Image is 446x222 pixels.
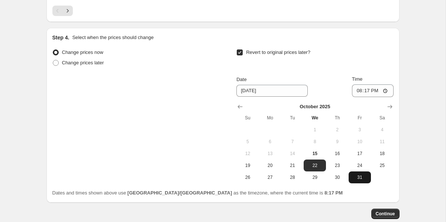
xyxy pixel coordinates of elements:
span: Change prices later [62,60,104,65]
span: 15 [307,151,323,157]
span: 10 [352,139,368,145]
span: 24 [352,163,368,168]
button: Wednesday October 29 2025 [304,171,326,183]
span: 16 [329,151,345,157]
span: 27 [262,174,278,180]
span: 30 [329,174,345,180]
span: Dates and times shown above use as the timezone, where the current time is [52,190,343,196]
span: 2 [329,127,345,133]
th: Thursday [326,112,348,124]
button: Monday October 27 2025 [259,171,281,183]
span: 12 [239,151,256,157]
button: Thursday October 16 2025 [326,148,348,160]
th: Tuesday [281,112,304,124]
b: 8:17 PM [324,190,343,196]
span: 26 [239,174,256,180]
span: 7 [284,139,301,145]
span: 20 [262,163,278,168]
button: Today Wednesday October 15 2025 [304,148,326,160]
button: Monday October 6 2025 [259,136,281,148]
button: Show next month, November 2025 [385,102,395,112]
span: 21 [284,163,301,168]
button: Thursday October 2 2025 [326,124,348,136]
button: Friday October 24 2025 [349,160,371,171]
span: Revert to original prices later? [246,49,310,55]
button: Friday October 3 2025 [349,124,371,136]
button: Saturday October 4 2025 [371,124,393,136]
span: Su [239,115,256,121]
span: 14 [284,151,301,157]
span: 4 [374,127,390,133]
span: 9 [329,139,345,145]
button: Wednesday October 8 2025 [304,136,326,148]
span: Date [236,77,246,82]
p: Select when the prices should change [72,34,153,41]
span: Mo [262,115,278,121]
button: Thursday October 30 2025 [326,171,348,183]
button: Tuesday October 7 2025 [281,136,304,148]
span: 18 [374,151,390,157]
span: Tu [284,115,301,121]
span: Change prices now [62,49,103,55]
span: 1 [307,127,323,133]
span: 17 [352,151,368,157]
button: Monday October 20 2025 [259,160,281,171]
button: Thursday October 23 2025 [326,160,348,171]
span: We [307,115,323,121]
span: 6 [262,139,278,145]
span: Th [329,115,345,121]
span: 3 [352,127,368,133]
button: Thursday October 9 2025 [326,136,348,148]
span: 31 [352,174,368,180]
button: Sunday October 5 2025 [236,136,259,148]
h2: Step 4. [52,34,70,41]
span: 28 [284,174,301,180]
th: Saturday [371,112,393,124]
button: Wednesday October 1 2025 [304,124,326,136]
span: 5 [239,139,256,145]
button: Friday October 17 2025 [349,148,371,160]
th: Monday [259,112,281,124]
span: 22 [307,163,323,168]
span: Sa [374,115,390,121]
th: Wednesday [304,112,326,124]
input: 12:00 [352,84,394,97]
b: [GEOGRAPHIC_DATA]/[GEOGRAPHIC_DATA] [127,190,232,196]
span: 29 [307,174,323,180]
button: Tuesday October 28 2025 [281,171,304,183]
button: Tuesday October 14 2025 [281,148,304,160]
th: Sunday [236,112,259,124]
span: 23 [329,163,345,168]
button: Saturday October 18 2025 [371,148,393,160]
span: 8 [307,139,323,145]
button: Sunday October 26 2025 [236,171,259,183]
th: Friday [349,112,371,124]
button: Monday October 13 2025 [259,148,281,160]
button: Continue [371,209,400,219]
button: Saturday October 25 2025 [371,160,393,171]
button: Saturday October 11 2025 [371,136,393,148]
button: Wednesday October 22 2025 [304,160,326,171]
button: Sunday October 19 2025 [236,160,259,171]
button: Show previous month, September 2025 [235,102,245,112]
span: Fr [352,115,368,121]
span: Time [352,76,362,82]
span: 19 [239,163,256,168]
button: Sunday October 12 2025 [236,148,259,160]
span: 25 [374,163,390,168]
span: 13 [262,151,278,157]
span: 11 [374,139,390,145]
input: 10/15/2025 [236,85,308,97]
span: Continue [376,211,395,217]
nav: Pagination [52,6,73,16]
button: Friday October 31 2025 [349,171,371,183]
button: Next [62,6,73,16]
button: Tuesday October 21 2025 [281,160,304,171]
button: Friday October 10 2025 [349,136,371,148]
